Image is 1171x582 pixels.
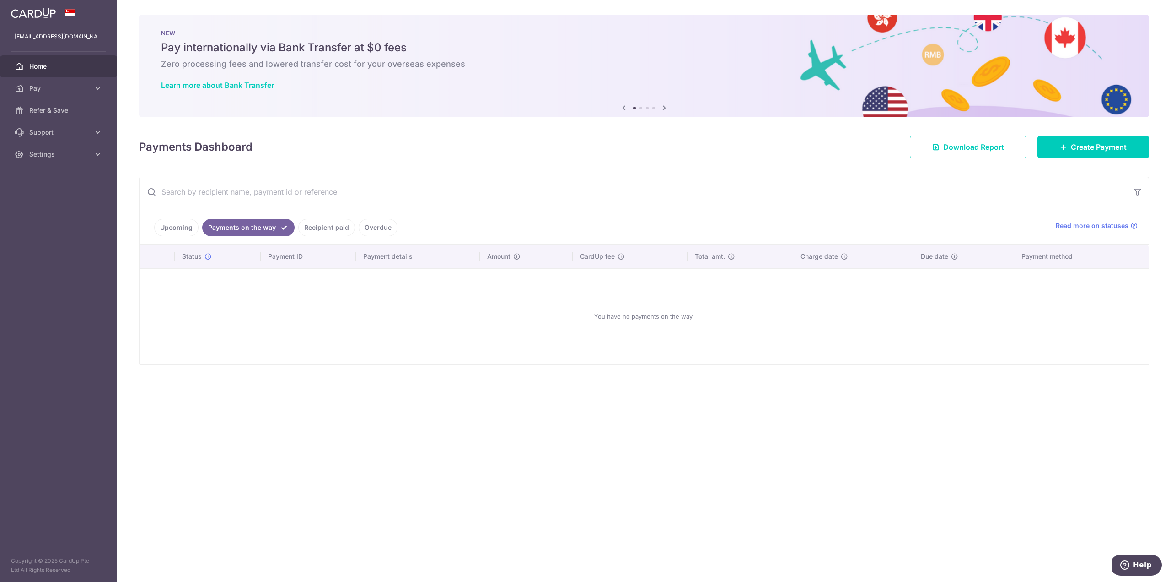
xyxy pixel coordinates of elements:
[356,245,479,268] th: Payment details
[1014,245,1149,268] th: Payment method
[150,276,1138,357] div: You have no payments on the way.
[202,219,295,236] a: Payments on the way
[1112,555,1162,577] iframe: Opens a widget where you can find more information
[910,136,1026,158] a: Download Report
[1071,141,1127,152] span: Create Payment
[298,219,355,236] a: Recipient paid
[1056,221,1138,230] a: Read more on statuses
[139,15,1149,117] img: Bank transfer banner
[580,252,615,261] span: CardUp fee
[943,141,1004,152] span: Download Report
[29,106,90,115] span: Refer & Save
[29,128,90,137] span: Support
[161,40,1127,55] h5: Pay internationally via Bank Transfer at $0 fees
[139,139,252,155] h4: Payments Dashboard
[29,84,90,93] span: Pay
[140,177,1127,207] input: Search by recipient name, payment id or reference
[15,32,102,41] p: [EMAIL_ADDRESS][DOMAIN_NAME]
[921,252,948,261] span: Due date
[1037,136,1149,158] a: Create Payment
[261,245,356,268] th: Payment ID
[161,81,274,90] a: Learn more about Bank Transfer
[11,7,56,18] img: CardUp
[161,29,1127,37] p: NEW
[182,252,202,261] span: Status
[29,150,90,159] span: Settings
[154,219,199,236] a: Upcoming
[359,219,397,236] a: Overdue
[161,59,1127,70] h6: Zero processing fees and lowered transfer cost for your overseas expenses
[487,252,510,261] span: Amount
[695,252,725,261] span: Total amt.
[1056,221,1128,230] span: Read more on statuses
[29,62,90,71] span: Home
[800,252,838,261] span: Charge date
